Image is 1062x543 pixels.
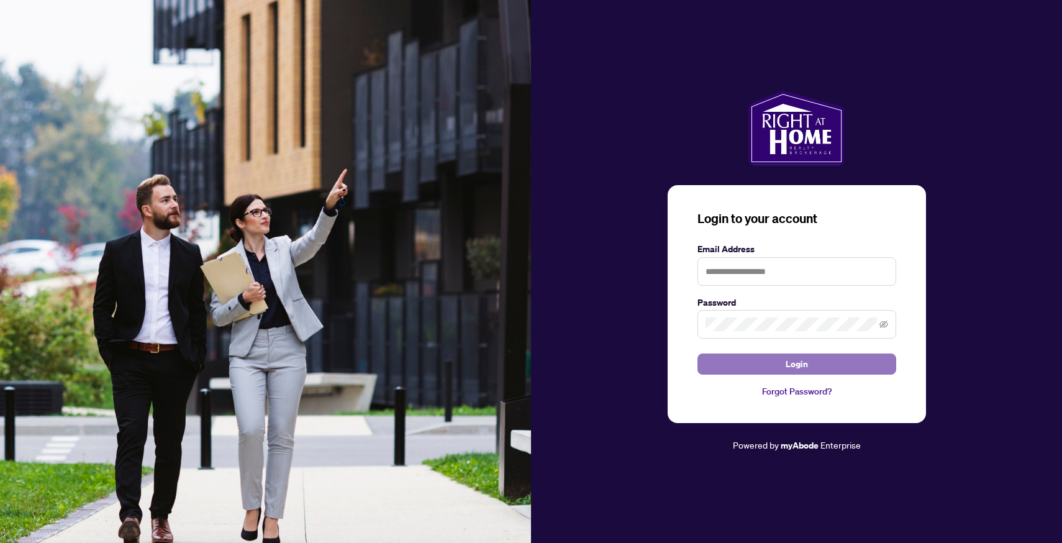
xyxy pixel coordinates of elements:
button: Login [697,354,896,375]
span: eye-invisible [879,320,888,329]
span: Powered by [733,439,779,450]
a: Forgot Password? [697,385,896,398]
span: Login [786,354,808,374]
label: Email Address [697,242,896,256]
a: myAbode [781,439,819,452]
img: ma-logo [748,91,845,165]
h3: Login to your account [697,210,896,227]
span: Enterprise [820,439,861,450]
label: Password [697,296,896,309]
